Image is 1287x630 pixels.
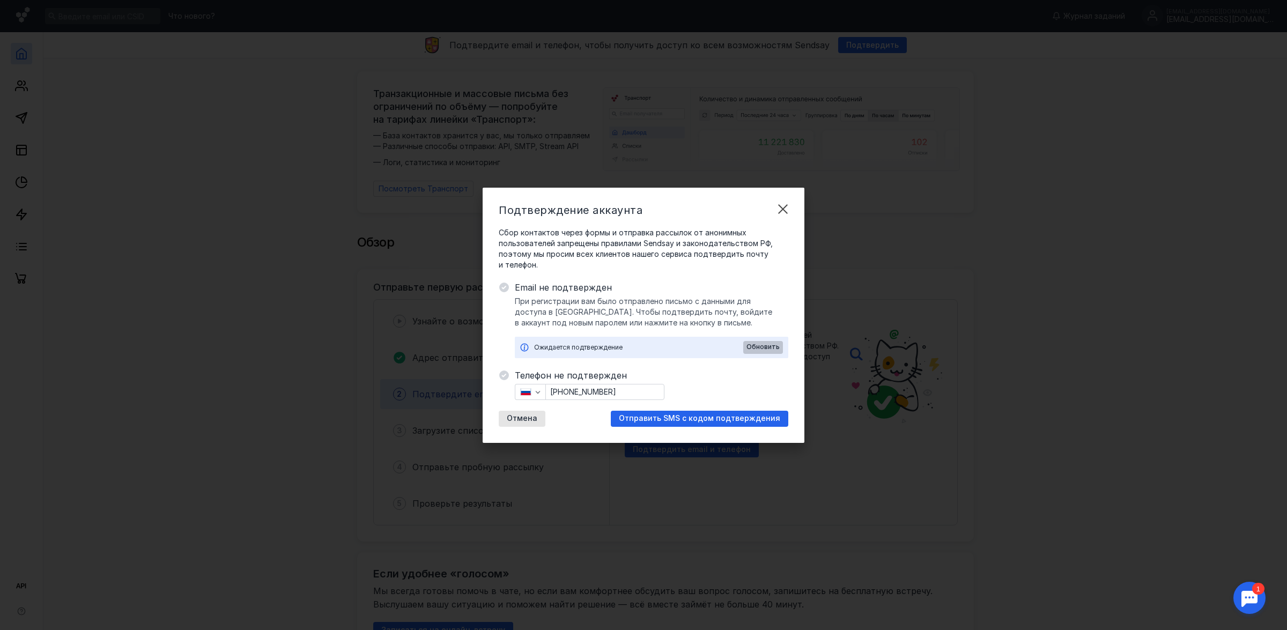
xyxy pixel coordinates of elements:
span: Email не подтвержден [515,281,788,294]
span: Обновить [746,343,780,351]
div: 1 [24,6,36,18]
div: Ожидается подтверждение [534,342,743,353]
span: Подтверждение аккаунта [499,204,642,217]
span: При регистрации вам было отправлено письмо с данными для доступа в [GEOGRAPHIC_DATA]. Чтобы подтв... [515,296,788,328]
span: Отправить SMS с кодом подтверждения [619,414,780,423]
button: Отправить SMS с кодом подтверждения [611,411,788,427]
button: Обновить [743,341,783,354]
span: Сбор контактов через формы и отправка рассылок от анонимных пользователей запрещены правилами Sen... [499,227,788,270]
button: Отмена [499,411,545,427]
span: Отмена [507,414,537,423]
span: Телефон не подтвержден [515,369,788,382]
